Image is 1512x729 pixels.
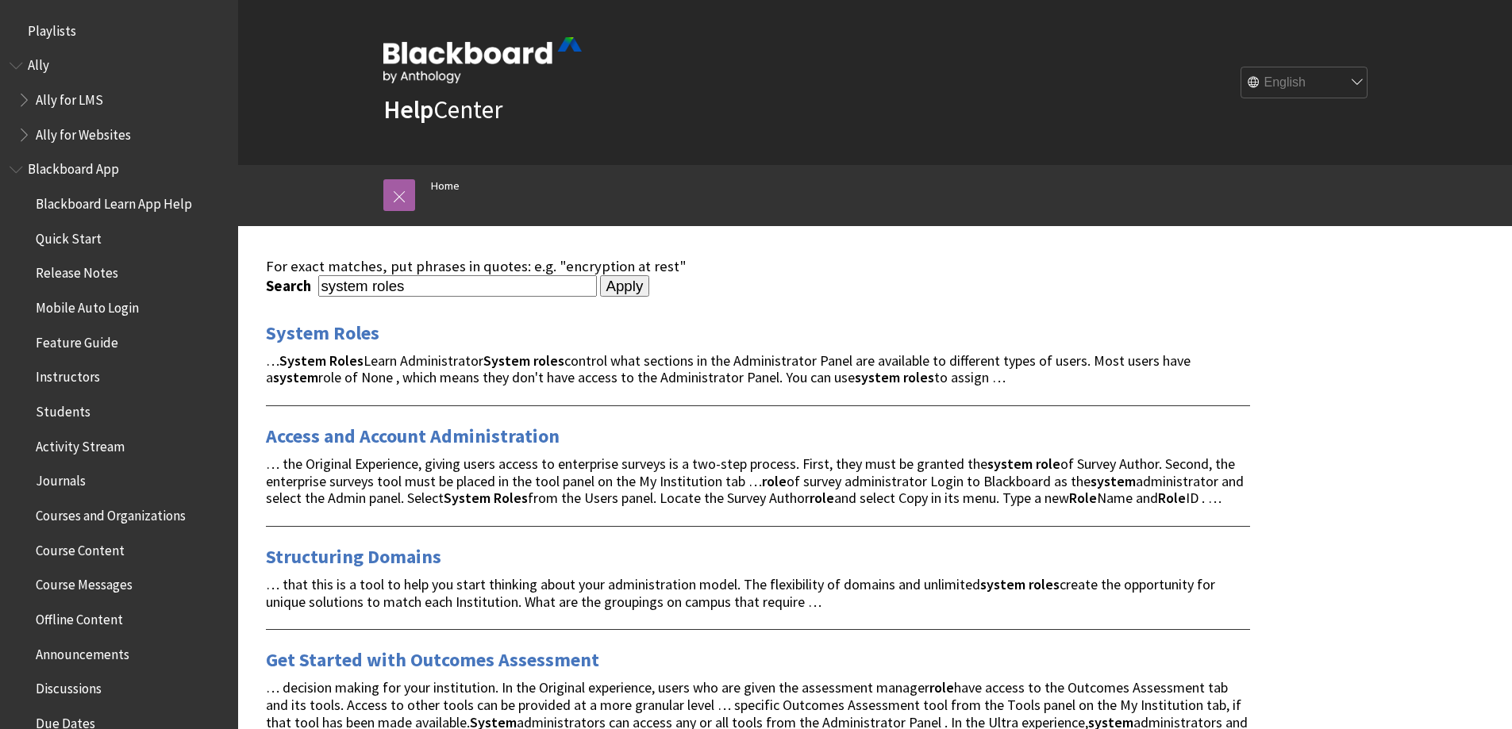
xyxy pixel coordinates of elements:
div: For exact matches, put phrases in quotes: e.g. "encryption at rest" [266,258,1250,275]
span: Feature Guide [36,329,118,351]
span: Journals [36,468,86,489]
strong: role [810,489,834,507]
a: Get Started with Outcomes Assessment [266,647,599,673]
strong: System [279,351,326,370]
strong: System [444,489,491,507]
label: Search [266,277,315,295]
span: Activity Stream [36,433,125,455]
span: Blackboard App [28,156,119,178]
span: Blackboard Learn App Help [36,190,192,212]
span: Ally for LMS [36,86,103,108]
strong: Roles [494,489,528,507]
span: … that this is a tool to help you start thinking about your administration model. The flexibility... [266,575,1215,611]
a: System Roles [266,320,379,346]
strong: system [855,368,900,386]
strong: Help [383,94,433,125]
span: … the Original Experience, giving users access to enterprise surveys is a two-step process. First... [266,455,1244,508]
span: Discussions [36,675,102,696]
strong: system [980,575,1025,593]
span: Ally [28,52,49,74]
span: Ally for Websites [36,121,131,143]
span: Release Notes [36,260,118,282]
strong: role [1036,455,1060,473]
span: … Learn Administrator control what sections in the Administrator Panel are available to different... [266,351,1191,387]
a: Structuring Domains [266,544,441,570]
strong: System [483,351,530,370]
a: HelpCenter [383,94,502,125]
span: Announcements [36,641,129,662]
a: Access and Account Administration [266,424,560,449]
span: Quick Start [36,225,102,247]
nav: Book outline for Playlists [10,17,229,44]
span: Mobile Auto Login [36,294,139,316]
select: Site Language Selector [1241,67,1368,99]
strong: Role [1069,489,1097,507]
a: Home [431,176,460,196]
img: Blackboard by Anthology [383,37,582,83]
strong: roles [1029,575,1060,593]
nav: Book outline for Anthology Ally Help [10,52,229,148]
span: Courses and Organizations [36,502,186,524]
input: Apply [600,275,650,297]
strong: system [987,455,1033,473]
span: Course Content [36,537,125,558]
strong: roles [533,351,564,370]
strong: roles [903,368,934,386]
span: Students [36,398,90,420]
strong: role [929,678,954,696]
strong: Role [1158,489,1186,507]
span: Playlists [28,17,76,39]
strong: system [1091,472,1136,490]
span: Offline Content [36,606,123,627]
span: Instructors [36,364,100,386]
strong: system [273,368,318,386]
strong: Roles [329,351,364,370]
strong: role [762,472,787,490]
span: Course Messages [36,572,133,593]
